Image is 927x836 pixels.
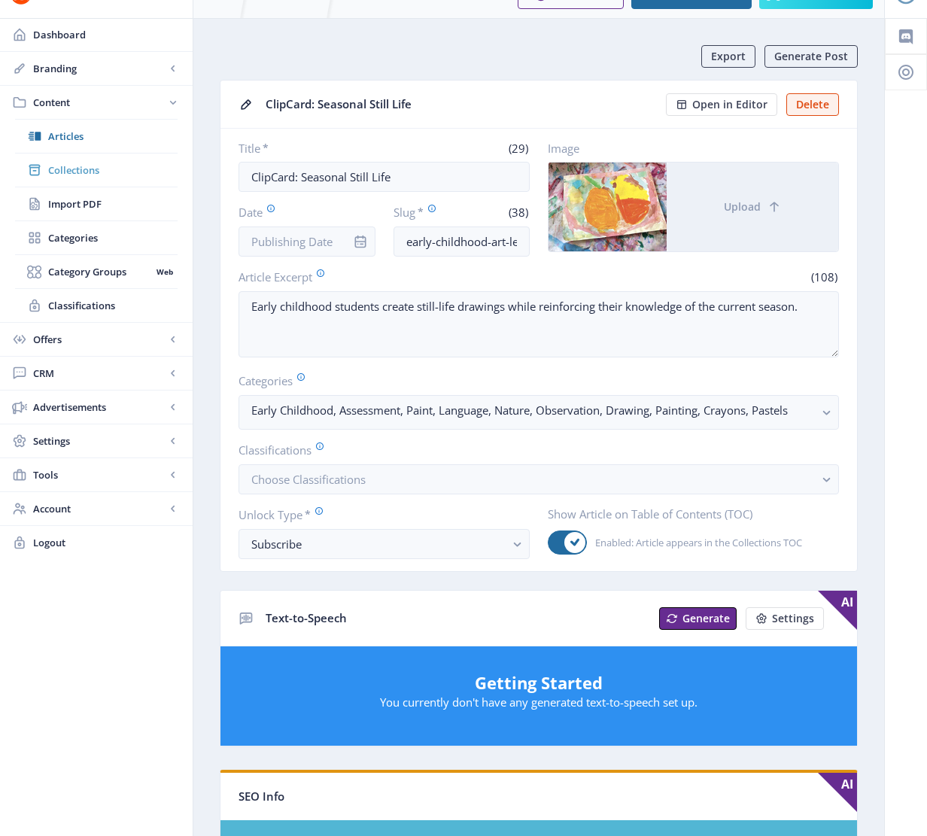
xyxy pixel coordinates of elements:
span: Advertisements [33,400,166,415]
span: AI [818,773,857,812]
input: Type Article Title ... [239,162,530,192]
span: Collections [48,163,178,178]
span: Articles [48,129,178,144]
span: Settings [772,613,814,625]
span: Import PDF [48,196,178,211]
span: Generate Post [774,50,848,62]
div: ClipCard: Seasonal Still Life [266,93,657,116]
span: (29) [506,141,530,156]
nb-badge: Web [151,264,178,279]
label: Date [239,204,363,220]
span: Generate [682,613,730,625]
button: Choose Classifications [239,464,839,494]
span: Text-to-Speech [266,610,347,625]
span: Offers [33,332,166,347]
span: Tools [33,467,166,482]
a: Articles [15,120,178,153]
button: Generate [659,607,737,630]
span: Classifications [48,298,178,313]
span: Settings [33,433,166,448]
a: New page [737,607,824,630]
span: Open in Editor [692,99,767,111]
a: Categories [15,221,178,254]
button: Subscribe [239,529,530,559]
span: Content [33,95,166,110]
span: CRM [33,366,166,381]
button: Settings [746,607,824,630]
span: Categories [48,230,178,245]
label: Article Excerpt [239,269,533,285]
span: AI [818,591,857,630]
input: this-is-how-a-slug-looks-like [394,226,530,257]
button: Delete [786,93,839,116]
input: Publishing Date [239,226,375,257]
nb-icon: info [353,234,368,249]
a: Collections [15,154,178,187]
label: Classifications [239,442,827,458]
label: Show Article on Table of Contents (TOC) [548,506,827,521]
span: Upload [724,201,761,213]
nb-select-label: Early Childhood, Assessment, Paint, Language, Nature, Observation, Drawing, Painting, Crayons, Pa... [251,401,814,419]
div: Subscribe [251,535,505,553]
a: Category GroupsWeb [15,255,178,288]
a: New page [650,607,737,630]
label: Categories [239,372,827,389]
span: Choose Classifications [251,472,366,487]
label: Unlock Type [239,506,518,523]
span: Account [33,501,166,516]
h5: Getting Started [236,670,842,695]
app-collection-view: Text-to-Speech [220,590,858,747]
span: Export [711,50,746,62]
span: Logout [33,535,181,550]
button: Export [701,45,755,68]
span: Branding [33,61,166,76]
button: Open in Editor [666,93,777,116]
a: Import PDF [15,187,178,220]
label: Slug [394,204,456,220]
span: Category Groups [48,264,151,279]
span: Dashboard [33,27,181,42]
span: Enabled: Article appears in the Collections TOC [587,534,802,552]
label: Title [239,141,378,156]
p: You currently don't have any generated text-to-speech set up. [236,695,842,710]
span: (108) [809,269,839,284]
button: Generate Post [764,45,858,68]
label: Image [548,141,827,156]
a: Classifications [15,289,178,322]
button: Early Childhood, Assessment, Paint, Language, Nature, Observation, Drawing, Painting, Crayons, Pa... [239,395,839,430]
button: Upload [667,163,838,251]
span: (38) [506,205,530,220]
